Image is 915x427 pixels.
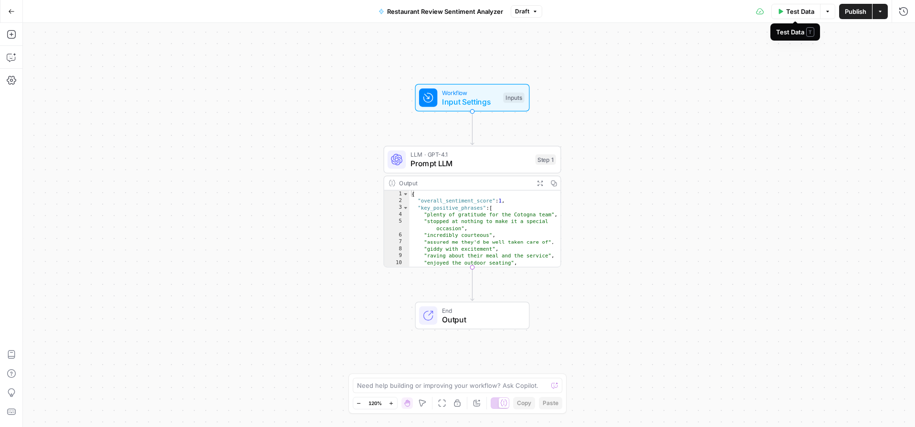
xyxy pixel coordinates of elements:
[442,314,520,325] span: Output
[503,93,524,103] div: Inputs
[402,191,409,197] span: Toggle code folding, rows 1 through 19
[384,197,410,204] div: 2
[384,232,410,238] div: 6
[399,179,530,188] div: Output
[384,239,410,246] div: 7
[539,397,562,409] button: Paste
[471,111,474,145] g: Edge from start to step_1
[442,88,499,97] span: Workflow
[839,4,872,19] button: Publish
[384,259,410,266] div: 10
[384,266,410,280] div: 11
[368,399,382,407] span: 120%
[410,150,531,159] span: LLM · GPT-4.1
[442,96,499,107] span: Input Settings
[402,204,409,211] span: Toggle code folding, rows 3 through 17
[384,218,410,232] div: 5
[384,211,410,218] div: 4
[776,27,814,37] div: Test Data
[387,7,503,16] span: Restaurant Review Sentiment Analyzer
[511,5,542,18] button: Draft
[384,246,410,252] div: 8
[806,27,814,37] span: T
[384,253,410,259] div: 9
[771,4,820,19] button: Test Data
[384,191,410,197] div: 1
[471,267,474,301] g: Edge from step_1 to end
[410,158,531,170] span: Prompt LLM
[442,306,520,315] span: End
[515,7,529,16] span: Draft
[384,204,410,211] div: 3
[384,146,561,267] div: LLM · GPT-4.1Prompt LLMStep 1Output{ "overall_sentiment_score":1, "key_positive_phrases":[ "plent...
[536,154,556,165] div: Step 1
[373,4,509,19] button: Restaurant Review Sentiment Analyzer
[786,7,814,16] span: Test Data
[517,399,531,407] span: Copy
[543,399,558,407] span: Paste
[384,302,561,330] div: EndOutput
[513,397,535,409] button: Copy
[845,7,866,16] span: Publish
[384,84,561,112] div: WorkflowInput SettingsInputs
